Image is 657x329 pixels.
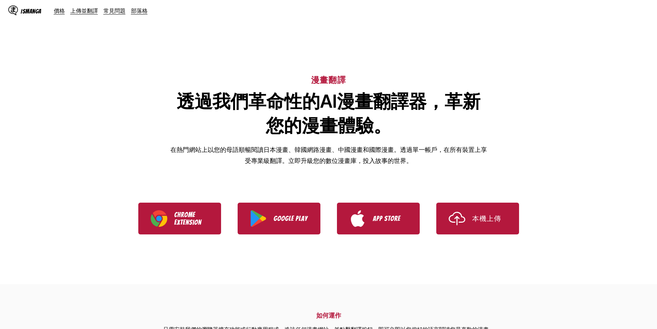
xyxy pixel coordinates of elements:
a: 上傳並翻譯 [70,7,98,14]
img: Chrome logo [151,210,167,227]
a: IsManga LogoIsManga [8,6,54,17]
h1: 透過我們革命性的AI漫畫翻譯器，革新您的漫畫體驗。 [170,90,487,138]
div: IsManga [21,8,41,14]
p: App Store [373,215,407,222]
img: IsManga Logo [8,6,18,15]
p: 在熱門網站上以您的母語順暢閱讀日本漫畫、韓國網路漫畫、中國漫畫和國際漫畫。透過單一帳戶，在所有裝置上享受專業級翻譯。立即升級您的數位漫畫庫，投入故事的世界。 [170,144,487,166]
p: Google Play [273,215,308,222]
p: Chrome Extension [174,211,209,226]
img: App Store logo [349,210,366,227]
h2: 如何運作 [163,311,494,320]
a: Download IsManga Chrome Extension [138,203,221,234]
a: 部落格 [131,7,148,14]
a: Use IsManga Local Uploader [436,203,519,234]
a: Download IsManga from Google Play [238,203,320,234]
img: Google Play logo [250,210,267,227]
img: Upload icon [449,210,465,227]
h6: 漫畫翻譯 [311,75,346,86]
a: 價格 [54,7,65,14]
a: Download IsManga from App Store [337,203,420,234]
a: 常見問題 [103,7,126,14]
p: 本機上傳 [472,214,507,223]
